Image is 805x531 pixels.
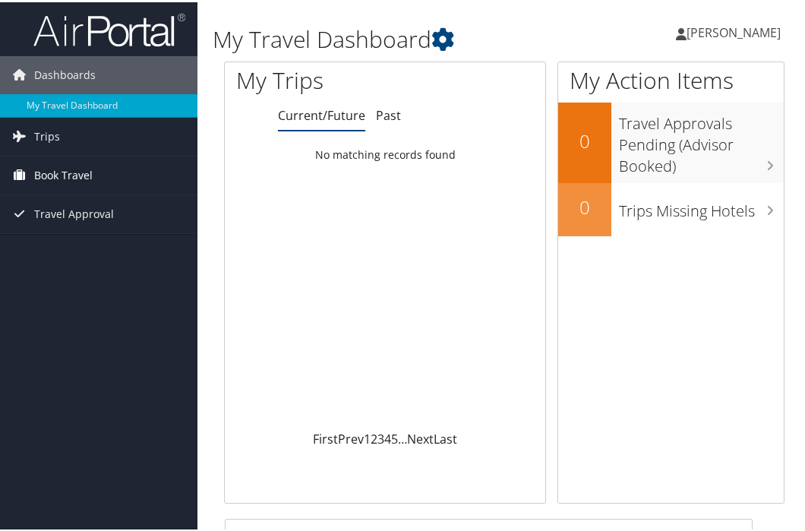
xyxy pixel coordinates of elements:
h1: My Travel Dashboard [213,21,601,53]
a: 0Travel Approvals Pending (Advisor Booked) [558,100,784,180]
span: Book Travel [34,154,93,192]
a: 1 [364,428,371,445]
h2: 0 [558,126,611,152]
img: airportal-logo.png [33,10,185,46]
span: Travel Approval [34,193,114,231]
a: Current/Future [278,105,365,122]
a: Last [434,428,457,445]
a: [PERSON_NAME] [676,8,796,53]
a: 5 [391,428,398,445]
a: Past [376,105,401,122]
a: 3 [377,428,384,445]
span: Dashboards [34,54,96,92]
span: [PERSON_NAME] [687,22,781,39]
span: Trips [34,115,60,153]
a: 4 [384,428,391,445]
a: Next [407,428,434,445]
td: No matching records found [225,139,545,166]
h3: Travel Approvals Pending (Advisor Booked) [619,103,784,175]
a: 0Trips Missing Hotels [558,181,784,234]
h1: My Trips [236,62,400,94]
a: First [313,428,338,445]
span: … [398,428,407,445]
h2: 0 [558,192,611,218]
h3: Trips Missing Hotels [619,191,784,220]
h1: My Action Items [558,62,784,94]
a: 2 [371,428,377,445]
a: Prev [338,428,364,445]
